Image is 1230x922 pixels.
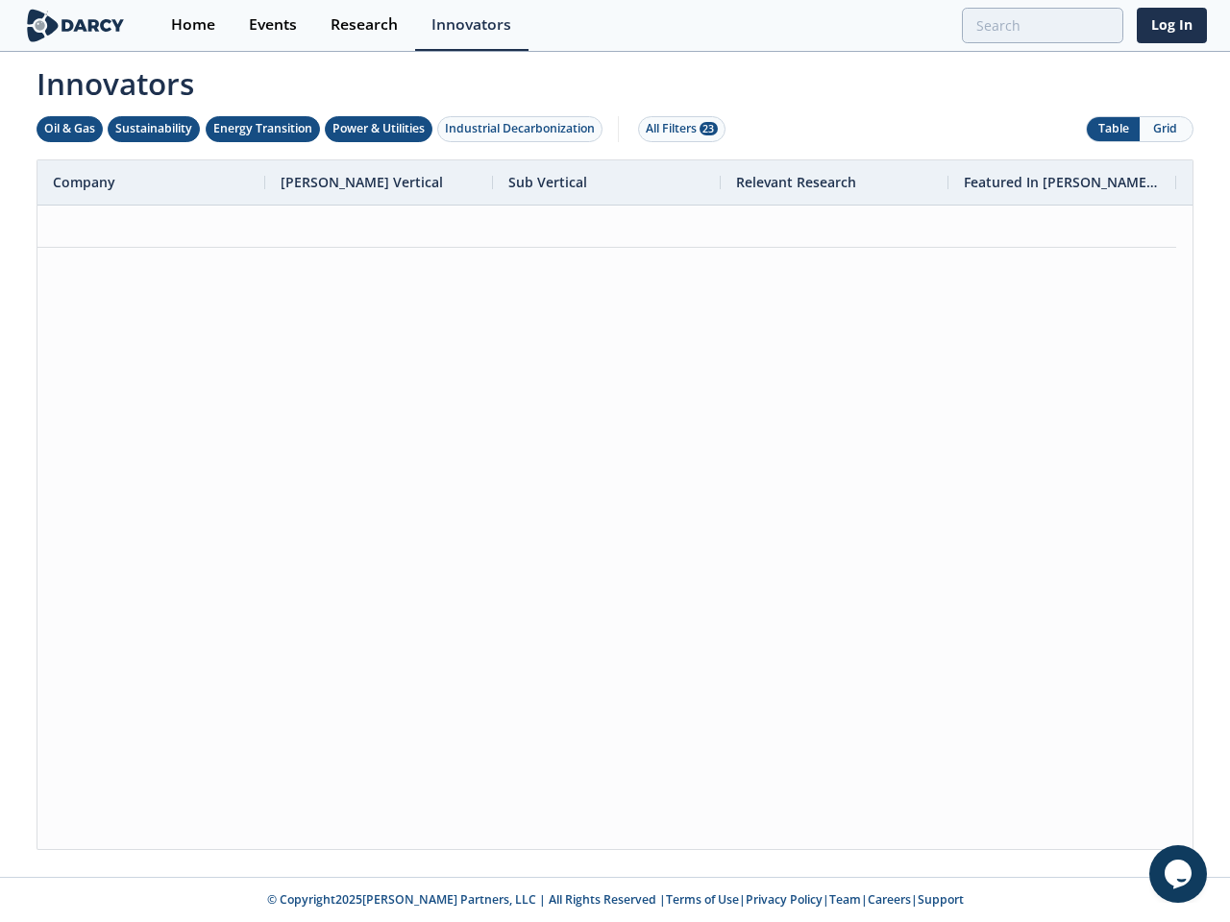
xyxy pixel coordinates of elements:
iframe: chat widget [1149,845,1211,903]
button: Oil & Gas [37,116,103,142]
div: Oil & Gas [44,120,95,137]
a: Team [829,891,861,908]
div: All Filters [646,120,718,137]
button: Energy Transition [206,116,320,142]
button: Grid [1140,117,1193,141]
div: Innovators [431,17,511,33]
div: Home [171,17,215,33]
div: Energy Transition [213,120,312,137]
div: Power & Utilities [332,120,425,137]
span: Relevant Research [736,173,856,191]
button: Table [1087,117,1140,141]
span: 23 [700,122,718,135]
span: Sub Vertical [508,173,587,191]
span: Innovators [23,54,1207,106]
img: logo-wide.svg [23,9,128,42]
span: Company [53,173,115,191]
a: Terms of Use [666,891,739,908]
a: Careers [868,891,911,908]
p: © Copyright 2025 [PERSON_NAME] Partners, LLC | All Rights Reserved | | | | | [27,891,1203,909]
button: Sustainability [108,116,200,142]
a: Privacy Policy [746,891,823,908]
input: Advanced Search [962,8,1123,43]
div: Sustainability [115,120,192,137]
button: Industrial Decarbonization [437,116,603,142]
div: Events [249,17,297,33]
a: Support [918,891,964,908]
div: Research [331,17,398,33]
button: Power & Utilities [325,116,432,142]
button: All Filters 23 [638,116,726,142]
div: Industrial Decarbonization [445,120,595,137]
span: [PERSON_NAME] Vertical [281,173,443,191]
a: Log In [1137,8,1207,43]
span: Featured In [PERSON_NAME] Live [964,173,1161,191]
